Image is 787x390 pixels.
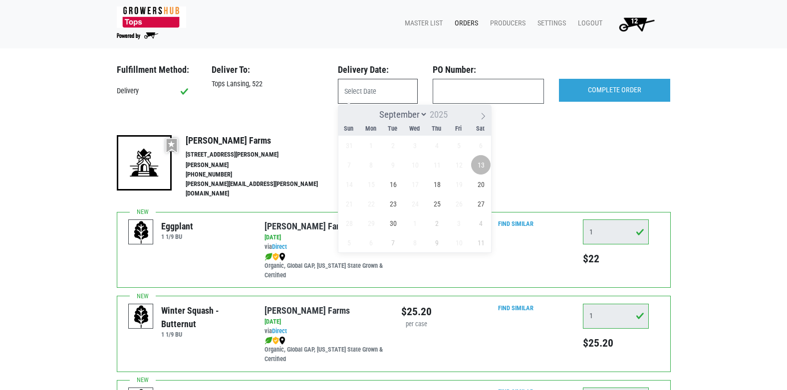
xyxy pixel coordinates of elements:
img: 19-7441ae2ccb79c876ff41c34f3bd0da69.png [117,135,172,190]
a: 12 [606,14,663,34]
span: September 8, 2025 [361,155,381,175]
h3: Fulfillment Method: [117,64,197,75]
span: September 22, 2025 [361,194,381,213]
span: September 6, 2025 [471,136,491,155]
img: map_marker-0e94453035b3232a4d21701695807de9.png [279,337,285,345]
h6: 1 1/9 BU [161,233,193,240]
span: August 31, 2025 [339,136,359,155]
span: September 29, 2025 [361,213,381,233]
a: [PERSON_NAME] Farms [264,305,350,316]
span: September 24, 2025 [405,194,425,213]
a: Producers [482,14,529,33]
span: September 17, 2025 [405,175,425,194]
h6: 1 1/9 BU [161,331,250,338]
h5: $25.20 [583,337,649,350]
img: safety-e55c860ca8c00a9c171001a62a92dabd.png [272,253,279,261]
h3: PO Number: [433,64,544,75]
span: October 3, 2025 [449,213,469,233]
span: September 26, 2025 [449,194,469,213]
img: placeholder-variety-43d6402dacf2d531de610a020419775a.svg [129,304,154,329]
a: Find Similar [498,220,533,227]
a: Logout [570,14,606,33]
li: [STREET_ADDRESS][PERSON_NAME] [186,150,339,160]
span: October 8, 2025 [405,233,425,252]
div: [DATE] [264,317,386,327]
h3: Deliver To: [212,64,323,75]
img: leaf-e5c59151409436ccce96b2ca1b28e03c.png [264,337,272,345]
img: Cart [614,14,659,34]
span: October 5, 2025 [339,233,359,252]
h5: $22 [583,252,649,265]
img: placeholder-variety-43d6402dacf2d531de610a020419775a.svg [129,220,154,245]
img: safety-e55c860ca8c00a9c171001a62a92dabd.png [272,337,279,345]
img: 279edf242af8f9d49a69d9d2afa010fb.png [117,6,186,28]
span: September 12, 2025 [449,155,469,175]
span: September 30, 2025 [383,213,403,233]
span: 12 [631,17,638,25]
span: October 4, 2025 [471,213,491,233]
span: September 18, 2025 [427,175,447,194]
img: leaf-e5c59151409436ccce96b2ca1b28e03c.png [264,253,272,261]
span: September 20, 2025 [471,175,491,194]
span: September 11, 2025 [427,155,447,175]
h4: [PERSON_NAME] Farms [186,135,339,146]
a: Settings [529,14,570,33]
span: October 10, 2025 [449,233,469,252]
div: [DATE] [264,233,386,242]
li: [PERSON_NAME] [186,161,339,170]
span: September 25, 2025 [427,194,447,213]
span: September 2, 2025 [383,136,403,155]
input: COMPLETE ORDER [559,79,670,102]
img: map_marker-0e94453035b3232a4d21701695807de9.png [279,253,285,261]
span: Sun [338,126,360,132]
select: Month [375,108,428,121]
span: September 10, 2025 [405,155,425,175]
span: September 13, 2025 [471,155,491,175]
a: [PERSON_NAME] Farms [264,221,350,231]
h3: Delivery Date: [338,64,418,75]
span: September 27, 2025 [471,194,491,213]
input: Qty [583,304,649,329]
div: Winter Squash - Butternut [161,304,250,331]
span: September 4, 2025 [427,136,447,155]
input: Select Date [338,79,418,104]
span: September 5, 2025 [449,136,469,155]
div: Organic, Global GAP, [US_STATE] State Grown & Certified [264,336,386,364]
span: October 11, 2025 [471,233,491,252]
input: Qty [583,219,649,244]
div: per case [401,320,432,329]
div: via [264,327,386,336]
span: Sat [470,126,492,132]
span: September 16, 2025 [383,175,403,194]
a: Master List [397,14,447,33]
a: Find Similar [498,304,533,312]
span: September 21, 2025 [339,194,359,213]
span: September 3, 2025 [405,136,425,155]
span: Thu [426,126,448,132]
div: $25.20 [401,304,432,320]
li: [PERSON_NAME][EMAIL_ADDRESS][PERSON_NAME][DOMAIN_NAME] [186,180,339,198]
div: Organic, Global GAP, [US_STATE] State Grown & Certified [264,252,386,280]
span: September 23, 2025 [383,194,403,213]
a: Direct [272,243,287,250]
div: via [264,242,386,252]
div: Eggplant [161,219,193,233]
span: October 9, 2025 [427,233,447,252]
span: October 1, 2025 [405,213,425,233]
span: September 7, 2025 [339,155,359,175]
img: Powered by Big Wheelbarrow [117,32,158,39]
span: October 2, 2025 [427,213,447,233]
span: Fri [448,126,470,132]
span: October 6, 2025 [361,233,381,252]
div: Tops Lansing, 522 [204,79,330,90]
span: September 14, 2025 [339,175,359,194]
li: [PHONE_NUMBER] [186,170,339,180]
span: Mon [360,126,382,132]
a: Orders [447,14,482,33]
span: October 7, 2025 [383,233,403,252]
span: September 1, 2025 [361,136,381,155]
a: Direct [272,327,287,335]
span: September 15, 2025 [361,175,381,194]
span: Wed [404,126,426,132]
span: September 19, 2025 [449,175,469,194]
